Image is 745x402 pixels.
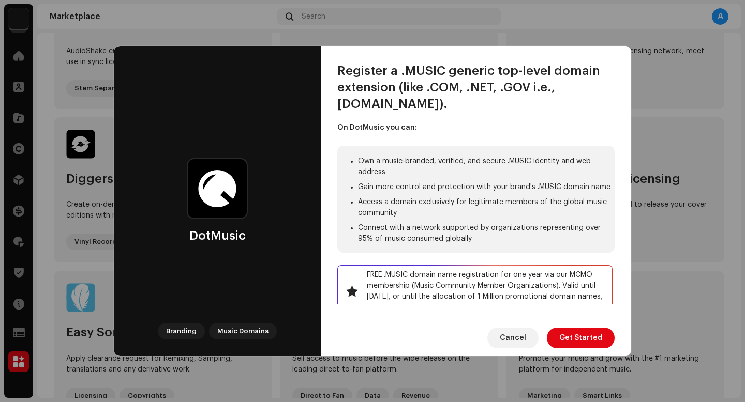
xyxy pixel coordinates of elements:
div: DotMusic [189,228,246,244]
span: Cancel [500,328,526,348]
li: Connect with a network supported by organizations representing over 95% of music consumed globally [358,223,615,244]
button: Cancel [487,328,539,348]
li: Access a domain exclusively for legitimate members of the global music community [358,197,615,219]
li: Gain more control and protection with your brand's .MUSIC domain name [358,182,615,193]
li: Own a music-branded, verified, and secure .MUSIC identity and web address [358,156,615,178]
button: Get Started [547,328,615,348]
p: FREE .MUSIC domain name registration for one year via our MCMO membership (Music Community Member... [337,265,613,318]
h3: Register a .MUSIC generic top-level domain extension (like .COM, .NET, .GOV i.e., [DOMAIN_NAME]). [337,63,615,112]
span: Get Started [559,328,602,348]
strong: On DotMusic you can: [337,124,417,131]
div: Music Domains [209,323,277,339]
div: Branding [158,323,205,339]
img: eb58a31c-f81c-4818-b0f9-d9e66cbda676 [186,158,248,220]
